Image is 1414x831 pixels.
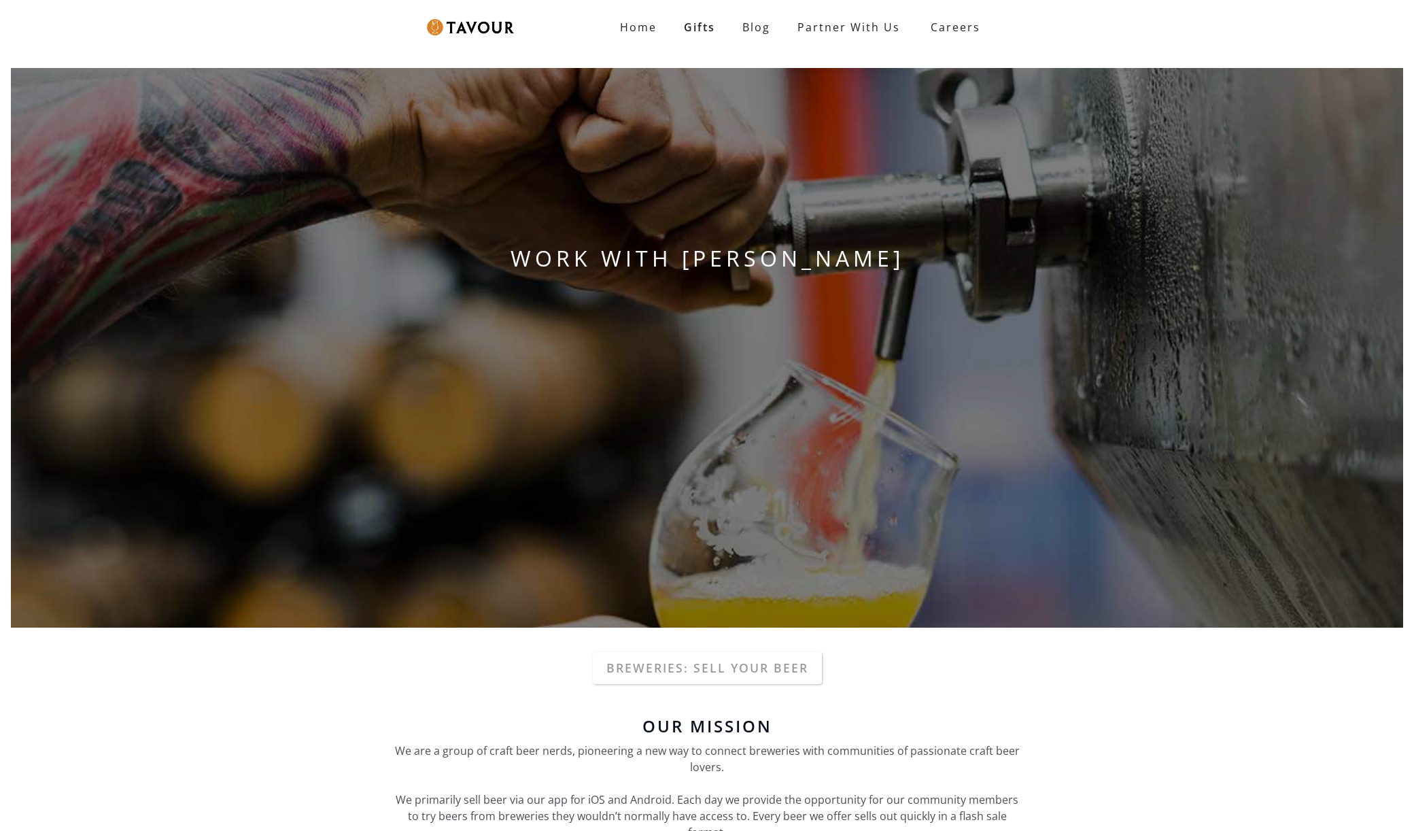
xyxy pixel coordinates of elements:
h6: Our Mission [387,718,1027,734]
strong: Careers [931,14,980,41]
a: Careers [914,8,990,46]
a: Gifts [670,14,729,41]
strong: Home [620,20,657,35]
h1: WORK WITH [PERSON_NAME] [11,242,1403,275]
a: Breweries: Sell your beer [593,652,822,683]
a: Blog [729,14,784,41]
a: Home [606,14,670,41]
a: Partner With Us [784,14,914,41]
